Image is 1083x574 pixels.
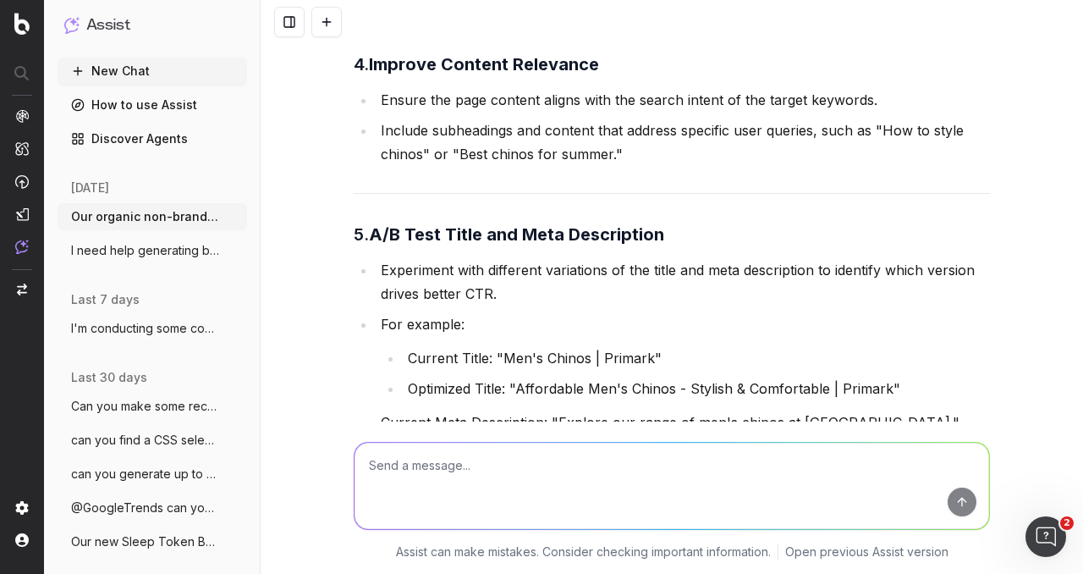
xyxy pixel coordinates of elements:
[403,346,990,370] li: Current Title: "Men's Chinos | Primark"
[71,369,147,386] span: last 30 days
[86,14,130,37] h1: Assist
[403,377,990,400] li: Optimized Title: "Affordable Men's Chinos - Stylish & Comfortable | Primark"
[71,533,220,550] span: Our new Sleep Token Band Tshirts are a m
[376,119,990,166] li: Include subheadings and content that address specific user queries, such as "How to style chinos"...
[58,237,247,264] button: I need help generating blog ideas for ac
[58,461,247,488] button: can you generate up to 3 meta titles for
[58,58,247,85] button: New Chat
[785,544,948,560] a: Open previous Assist version
[15,207,29,221] img: Studio
[71,432,220,449] span: can you find a CSS selector that will ex
[58,125,247,152] a: Discover Agents
[14,13,30,35] img: Botify logo
[17,284,27,295] img: Switch project
[15,533,29,547] img: My account
[71,242,220,259] span: I need help generating blog ideas for ac
[58,494,247,522] button: @GoogleTrends can you analyse google tre
[71,499,220,516] span: @GoogleTrends can you analyse google tre
[71,320,220,337] span: I'm conducting some competitor research
[58,91,247,119] a: How to use Assist
[71,291,140,308] span: last 7 days
[396,544,771,560] p: Assist can make mistakes. Consider checking important information.
[64,17,80,33] img: Assist
[15,141,29,156] img: Intelligence
[58,203,247,230] button: Our organic non-brand CTR for our Mens C
[376,312,990,400] li: For example:
[369,54,599,75] strong: Improve Content Relevance
[15,501,29,515] img: Setting
[376,411,990,434] li: Current Meta Description: "Explore our range of men's chinos at [GEOGRAPHIC_DATA]."
[376,88,990,112] li: Ensure the page content aligns with the search intent of the target keywords.
[58,427,247,454] button: can you find a CSS selector that will ex
[354,221,990,248] h3: 5.
[58,393,247,420] button: Can you make some recommendations on how
[71,466,220,483] span: can you generate up to 3 meta titles for
[71,179,109,196] span: [DATE]
[369,224,664,245] strong: A/B Test Title and Meta Description
[1025,516,1066,557] iframe: Intercom live chat
[15,174,29,189] img: Activation
[58,315,247,342] button: I'm conducting some competitor research
[71,398,220,415] span: Can you make some recommendations on how
[15,240,29,254] img: Assist
[64,14,240,37] button: Assist
[71,208,220,225] span: Our organic non-brand CTR for our Mens C
[1060,516,1074,530] span: 2
[376,258,990,306] li: Experiment with different variations of the title and meta description to identify which version ...
[58,528,247,555] button: Our new Sleep Token Band Tshirts are a m
[354,51,990,78] h3: 4.
[15,109,29,123] img: Analytics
